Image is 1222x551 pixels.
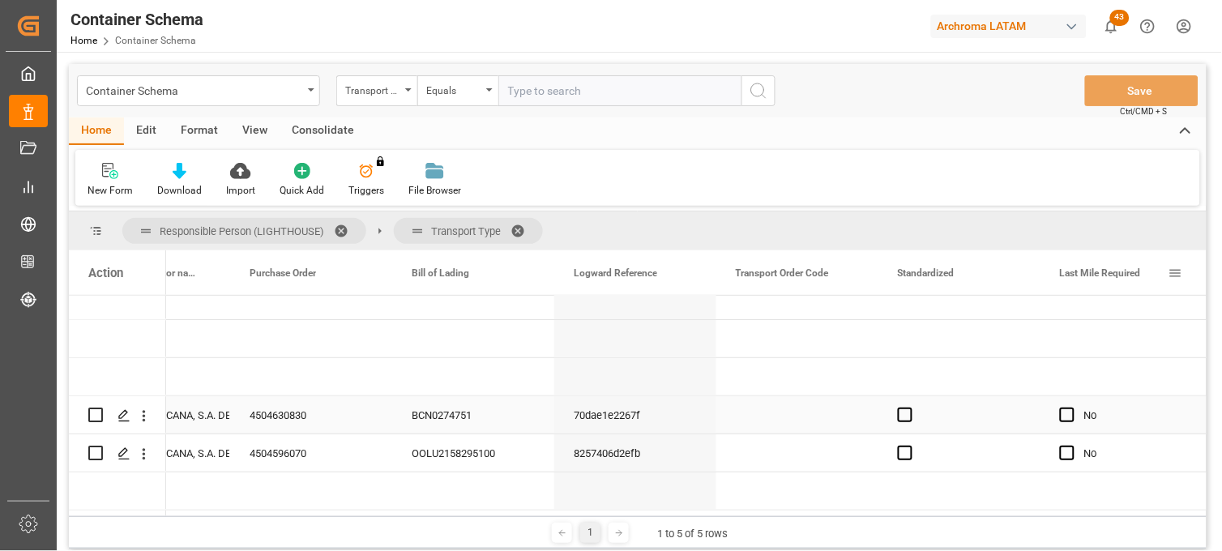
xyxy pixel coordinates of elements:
[1060,267,1141,279] span: Last Mile Required
[230,396,392,434] div: 4504630830
[70,7,203,32] div: Container Schema
[498,75,741,106] input: Type to search
[250,267,316,279] span: Purchase Order
[1130,8,1166,45] button: Help Center
[88,435,211,472] div: LESCHACO MEXICANA, S.A. DE C.V.
[69,117,124,145] div: Home
[69,358,166,396] div: Press SPACE to select this row.
[169,117,230,145] div: Format
[417,75,498,106] button: open menu
[1093,8,1130,45] button: show 43 new notifications
[69,472,166,510] div: Press SPACE to select this row.
[931,15,1087,38] div: Archroma LATAM
[88,397,211,434] div: LESCHACO MEXICANA, S.A. DE C.V.
[157,183,202,198] div: Download
[408,183,461,198] div: File Browser
[86,79,302,100] div: Container Schema
[280,183,324,198] div: Quick Add
[69,282,166,320] div: Press SPACE to select this row.
[1121,105,1168,117] span: Ctrl/CMD + S
[554,396,716,434] div: 70dae1e2267f
[392,396,554,434] div: BCN0274751
[741,75,775,106] button: search button
[657,526,728,542] div: 1 to 5 of 5 rows
[898,267,955,279] span: Standardized
[580,523,600,543] div: 1
[124,117,169,145] div: Edit
[69,434,166,472] div: Press SPACE to select this row.
[70,35,97,46] a: Home
[230,434,392,472] div: 4504596070
[426,79,481,98] div: Equals
[160,225,324,237] span: Responsible Person (LIGHTHOUSE)
[931,11,1093,41] button: Archroma LATAM
[554,434,716,472] div: 8257406d2efb
[1084,435,1183,472] div: No
[69,396,166,434] div: Press SPACE to select this row.
[1085,75,1198,106] button: Save
[88,266,123,280] div: Action
[226,183,255,198] div: Import
[77,75,320,106] button: open menu
[336,75,417,106] button: open menu
[1110,10,1130,26] span: 43
[412,267,469,279] span: Bill of Lading
[280,117,366,145] div: Consolidate
[88,183,133,198] div: New Form
[345,79,400,98] div: Transport Type
[392,434,554,472] div: OOLU2158295100
[736,267,829,279] span: Transport Order Code
[1084,397,1183,434] div: No
[431,225,501,237] span: Transport Type
[574,267,657,279] span: Logward Reference
[230,117,280,145] div: View
[69,320,166,358] div: Press SPACE to select this row.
